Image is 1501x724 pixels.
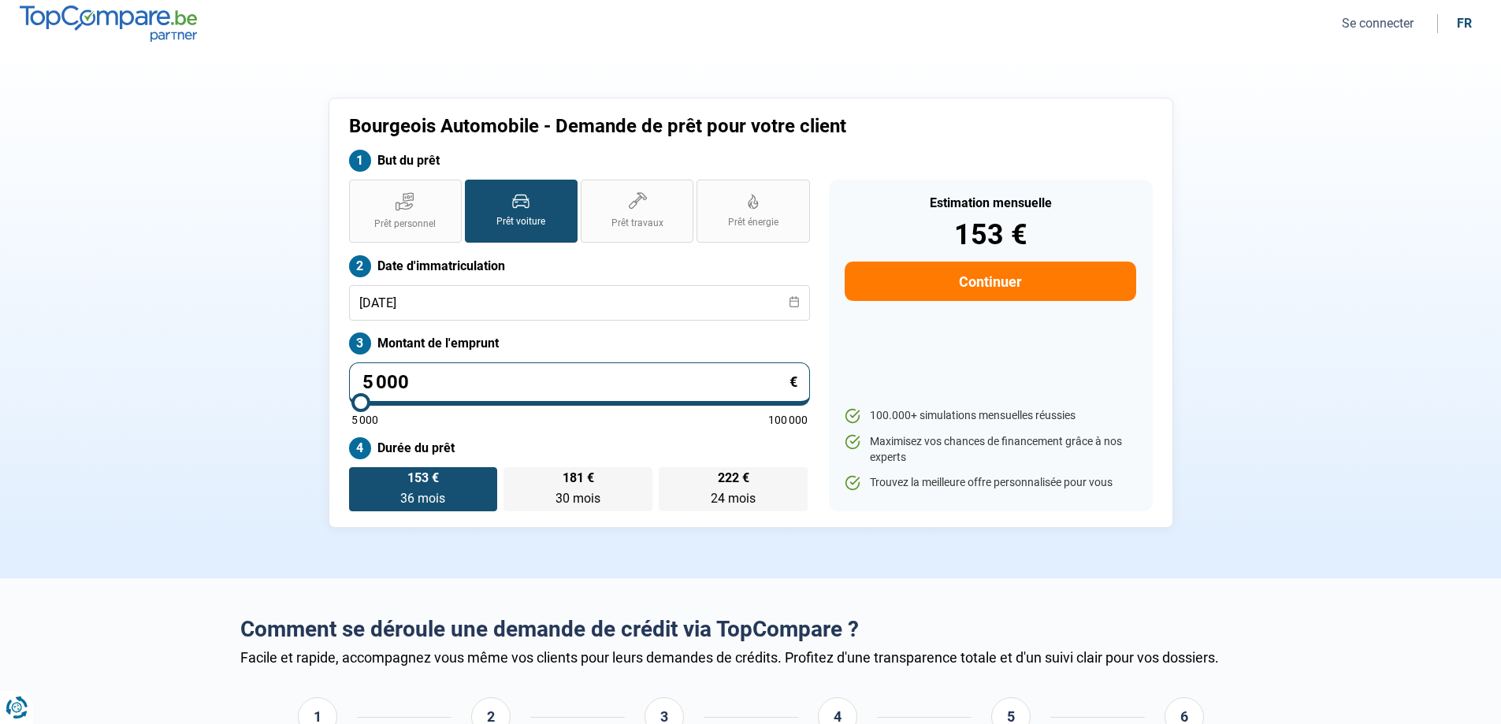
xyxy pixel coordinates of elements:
span: € [790,375,797,389]
div: Estimation mensuelle [845,197,1135,210]
span: 24 mois [711,491,756,506]
img: TopCompare.be [20,6,197,41]
span: Prêt voiture [496,215,545,228]
li: Maximisez vos chances de financement grâce à nos experts [845,434,1135,465]
label: Montant de l'emprunt [349,332,810,355]
div: fr [1457,16,1472,31]
button: Se connecter [1337,15,1418,32]
h2: Comment se déroule une demande de crédit via TopCompare ? [240,616,1261,643]
div: Facile et rapide, accompagnez vous même vos clients pour leurs demandes de crédits. Profitez d'un... [240,649,1261,666]
span: 100 000 [768,414,808,425]
span: 153 € [407,472,439,485]
h1: Bourgeois Automobile - Demande de prêt pour votre client [349,115,947,138]
label: But du prêt [349,150,810,172]
span: Prêt travaux [611,217,663,230]
span: 36 mois [400,491,445,506]
span: 5 000 [351,414,378,425]
div: 153 € [845,221,1135,249]
span: 30 mois [555,491,600,506]
button: Continuer [845,262,1135,301]
input: jj/mm/aaaa [349,285,810,321]
label: Date d'immatriculation [349,255,810,277]
span: Prêt personnel [374,217,436,231]
label: Durée du prêt [349,437,810,459]
span: Prêt énergie [728,216,778,229]
li: 100.000+ simulations mensuelles réussies [845,408,1135,424]
li: Trouvez la meilleure offre personnalisée pour vous [845,475,1135,491]
span: 181 € [563,472,594,485]
span: 222 € [718,472,749,485]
